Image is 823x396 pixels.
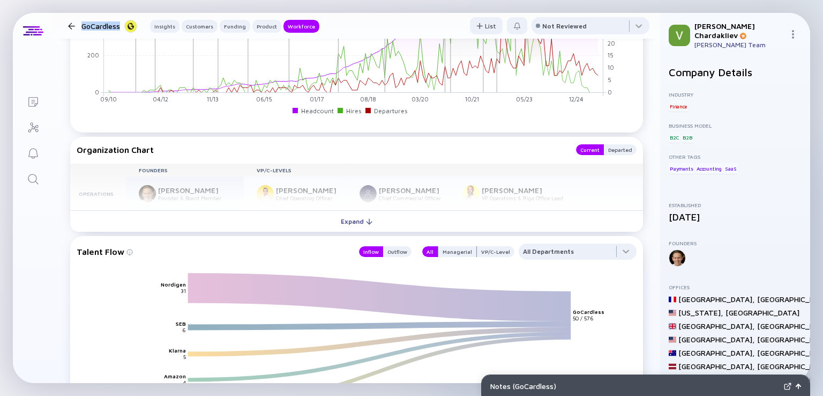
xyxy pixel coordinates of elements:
div: Funding [220,21,250,32]
text: Amazon [164,373,186,379]
div: [US_STATE] , [678,308,723,317]
img: United States Flag [669,336,676,343]
div: Established [669,202,802,208]
div: GoCardless [81,19,137,33]
div: [GEOGRAPHIC_DATA] , [678,362,755,371]
button: Funding [220,20,250,33]
button: Current [576,144,604,155]
button: Inflow [359,246,383,257]
div: B2B [682,132,693,143]
div: [DATE] [669,211,802,223]
tspan: 10/21 [465,96,479,102]
div: Accounting [695,163,723,174]
img: Latvia Flag [669,363,676,370]
div: [GEOGRAPHIC_DATA] , [678,335,755,344]
img: United States Flag [669,309,676,317]
div: B2C [669,132,680,143]
tspan: 08/18 [360,96,376,102]
img: Menu [789,30,797,39]
text: 4 [183,379,186,386]
tspan: 200 [87,51,99,58]
img: Expand Notes [784,383,791,390]
button: VP/C-Level [477,246,514,257]
div: List [470,18,503,34]
button: Workforce [283,20,319,33]
div: Payments [669,163,694,174]
div: [GEOGRAPHIC_DATA] [725,308,799,317]
tspan: 04/12 [153,96,168,102]
button: Insights [150,20,179,33]
div: Other Tags [669,153,802,160]
text: Klarna [169,347,186,354]
div: [GEOGRAPHIC_DATA] , [678,321,755,331]
tspan: 11/13 [207,96,219,102]
text: 6 [182,327,186,333]
div: [GEOGRAPHIC_DATA] , [678,295,755,304]
tspan: 03/20 [411,96,429,102]
text: 50 / 576 [574,315,595,321]
div: Product [252,21,281,32]
button: Product [252,20,281,33]
tspan: 06/15 [256,96,272,102]
div: [PERSON_NAME] Team [694,41,784,49]
tspan: 05/23 [516,96,533,102]
tspan: 09/10 [100,96,117,102]
div: [GEOGRAPHIC_DATA] , [678,348,755,357]
img: Viktor Profile Picture [669,25,690,46]
div: Finance [669,101,688,112]
button: Customers [182,20,218,33]
div: Not Reviewed [542,22,587,30]
tspan: 0 [608,88,612,95]
div: Workforce [283,21,319,32]
h2: Company Details [669,66,802,78]
text: 31 [181,288,186,294]
div: Customers [182,21,218,32]
div: Expand [334,213,379,230]
a: Lists [13,88,53,114]
img: Open Notes [796,384,801,389]
tspan: 0 [95,88,99,95]
button: Outflow [383,246,411,257]
div: Offices [669,284,802,290]
tspan: 20 [608,39,615,46]
button: Managerial [438,246,477,257]
tspan: 5 [608,76,611,83]
tspan: 10 [608,64,614,71]
text: Nordigen [161,281,186,288]
text: 5 [183,354,186,360]
button: Departed [604,144,637,155]
img: France Flag [669,296,676,303]
div: Talent Flow [77,244,348,260]
div: Managerial [438,246,476,257]
div: Insights [150,21,179,32]
tspan: 01/17 [310,96,324,102]
button: All [422,246,438,257]
button: Expand [70,210,643,232]
a: Search [13,165,53,191]
img: Australia Flag [669,349,676,357]
tspan: 12/24 [569,96,583,102]
text: SEB [176,320,186,327]
button: List [470,17,503,34]
div: Notes ( GoCardless ) [490,382,780,391]
text: GoCardless [574,309,605,315]
a: Investor Map [13,114,53,140]
a: Reminders [13,140,53,165]
tspan: 15 [608,52,613,58]
div: Organization Chart [77,144,565,155]
div: Founders [669,240,802,246]
div: Business Model [669,122,802,129]
div: SaaS [724,163,737,174]
div: [PERSON_NAME] Chardakliev [694,21,784,40]
div: Industry [669,91,802,98]
img: United Kingdom Flag [669,322,676,330]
